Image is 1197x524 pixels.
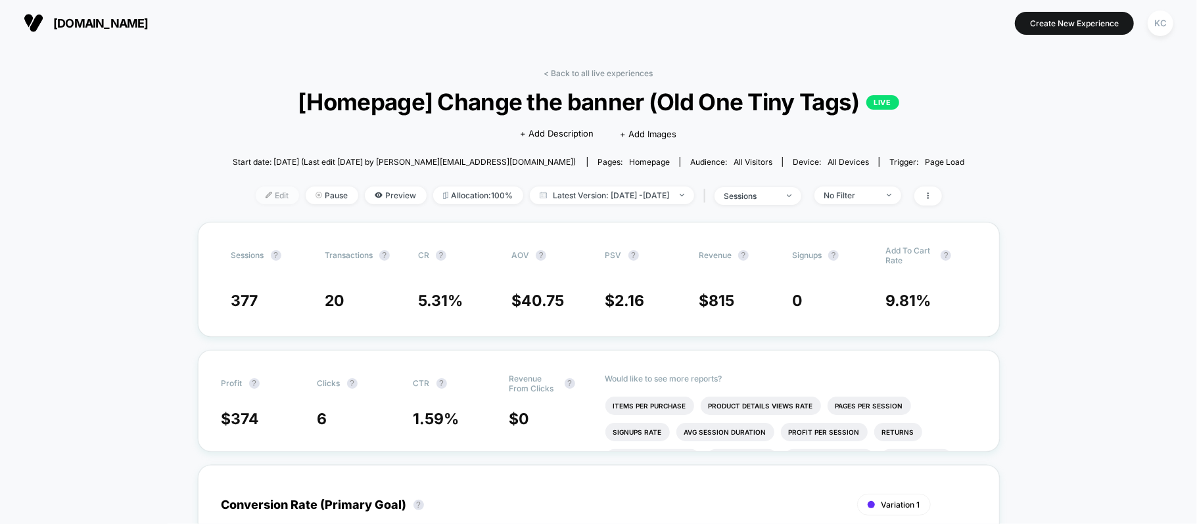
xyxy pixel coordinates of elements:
span: 1.59 % [413,410,459,428]
span: $ [511,292,564,310]
img: rebalance [443,192,448,199]
span: 9.81 % [885,292,931,310]
span: $ [605,292,645,310]
li: Subscriptions [707,449,778,468]
span: [DOMAIN_NAME] [53,16,149,30]
span: Clicks [317,378,340,388]
span: Add To Cart Rate [885,246,934,265]
img: Visually logo [24,13,43,33]
span: Signups [792,250,822,260]
span: CTR [413,378,430,388]
span: AOV [511,250,529,260]
span: | [701,186,715,206]
span: + Add Description [521,127,594,141]
button: ? [249,378,260,389]
li: Subscriptions Rate [784,449,874,468]
div: Audience: [690,157,772,167]
span: Preview [365,186,427,204]
button: ? [436,378,447,389]
span: $ [222,410,260,428]
span: 374 [231,410,260,428]
span: Revenue From Clicks [509,374,558,393]
button: ? [565,378,575,389]
button: ? [628,250,639,261]
span: 5.31 % [418,292,463,310]
span: Page Load [925,157,964,167]
img: end [887,194,891,196]
img: edit [266,192,272,198]
img: end [787,194,791,197]
div: KC [1148,11,1173,36]
span: 0 [792,292,803,310]
span: Revenue [699,250,732,260]
span: + Add Images [621,129,677,139]
span: 6 [317,410,327,428]
span: Edit [256,186,299,204]
img: end [316,192,322,198]
span: All Visitors [734,157,772,167]
span: 815 [709,292,734,310]
span: CR [418,250,429,260]
div: sessions [724,191,777,201]
li: Pages Per Session [828,397,911,415]
span: Variation 1 [881,500,920,510]
button: ? [738,250,749,261]
img: calendar [540,192,547,198]
li: Product Details Views Rate [701,397,821,415]
li: Avg Session Duration [676,423,774,441]
div: No Filter [824,190,877,200]
button: ? [941,250,951,261]
span: $ [509,410,530,428]
span: Start date: [DATE] (Last edit [DATE] by [PERSON_NAME][EMAIL_ADDRESS][DOMAIN_NAME]) [233,157,576,167]
li: Returns Per Session [605,449,700,468]
span: 20 [325,292,344,310]
p: Would like to see more reports? [605,374,976,383]
li: Checkout Rate [881,449,952,468]
span: Latest Version: [DATE] - [DATE] [530,186,694,204]
button: ? [536,250,546,261]
li: Items Per Purchase [605,397,694,415]
p: LIVE [866,95,899,110]
li: Signups Rate [605,423,670,441]
button: [DOMAIN_NAME] [20,12,153,33]
span: 0 [519,410,530,428]
span: 2.16 [615,292,645,310]
a: < Back to all live experiences [544,68,653,78]
span: Pause [306,186,358,204]
span: 40.75 [521,292,564,310]
button: ? [413,500,424,510]
span: Transactions [325,250,373,260]
button: ? [347,378,358,389]
span: $ [699,292,734,310]
button: ? [379,250,390,261]
button: Create New Experience [1015,12,1134,35]
img: end [680,194,684,196]
button: ? [436,250,446,261]
div: Trigger: [889,157,964,167]
span: PSV [605,250,622,260]
span: Profit [222,378,243,388]
span: [Homepage] Change the banner (Old One Tiny Tags) [269,88,927,116]
span: Device: [782,157,879,167]
span: 377 [231,292,258,310]
button: KC [1144,10,1177,37]
span: all devices [828,157,869,167]
button: ? [828,250,839,261]
span: homepage [629,157,670,167]
button: ? [271,250,281,261]
li: Profit Per Session [781,423,868,441]
li: Returns [874,423,922,441]
span: Sessions [231,250,264,260]
div: Pages: [598,157,670,167]
span: Allocation: 100% [433,186,523,204]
